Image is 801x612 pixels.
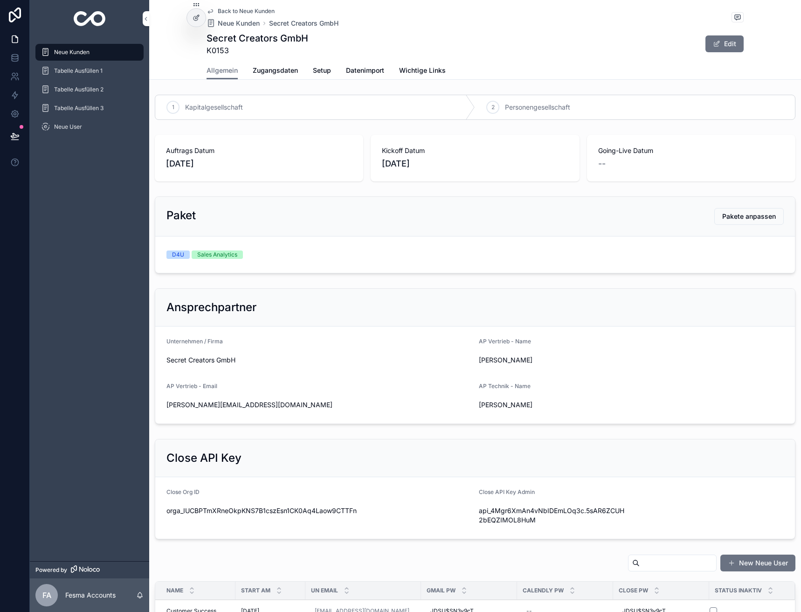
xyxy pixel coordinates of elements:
span: Tabelle Ausfüllen 3 [54,104,104,112]
span: Unternehmen / Firma [166,338,223,345]
div: D4U [172,250,184,259]
span: K0153 [207,45,308,56]
span: Name [166,587,183,594]
span: [PERSON_NAME] [479,355,628,365]
div: scrollable content [30,37,149,147]
span: Neue Kunden [218,19,260,28]
span: Kickoff Datum [382,146,568,155]
span: Going-Live Datum [598,146,784,155]
span: Zugangsdaten [253,66,298,75]
span: UN Email [311,587,338,594]
span: [DATE] [382,157,568,170]
span: Personengesellschaft [505,103,570,112]
span: Setup [313,66,331,75]
img: App logo [74,11,106,26]
span: Gmail Pw [427,587,456,594]
a: Powered by [30,561,149,578]
span: Back to Neue Kunden [218,7,275,15]
h2: Ansprechpartner [166,300,256,315]
a: Wichtige Links [399,62,446,81]
a: Datenimport [346,62,384,81]
p: Fesma Accounts [65,591,116,600]
span: AP Vertrieb - Email [166,382,217,389]
span: Close API Key Admin [479,488,535,495]
a: Zugangsdaten [253,62,298,81]
span: api_4Mgr6XmAn4vNbIDEmLOq3c.5sAR6ZCUH2bEQZIMOL8HuM [479,506,628,525]
span: Start am [241,587,270,594]
a: Neue User [35,118,144,135]
span: [PERSON_NAME] [479,400,628,410]
button: Pakete anpassen [714,208,784,225]
span: [PERSON_NAME][EMAIL_ADDRESS][DOMAIN_NAME] [166,400,471,410]
span: AP Vertrieb - Name [479,338,531,345]
span: 2 [491,104,495,111]
div: Sales Analytics [197,250,237,259]
h2: Paket [166,208,196,223]
a: Neue Kunden [35,44,144,61]
span: Pakete anpassen [722,212,776,221]
span: Status Inaktiv [715,587,762,594]
a: Setup [313,62,331,81]
a: Back to Neue Kunden [207,7,275,15]
h2: Close API Key [166,451,242,466]
span: Auftrags Datum [166,146,352,155]
span: Kapitalgesellschaft [185,103,243,112]
span: Calendly Pw [523,587,564,594]
button: Edit [705,35,744,52]
a: Allgemein [207,62,238,80]
span: Datenimport [346,66,384,75]
span: Tabelle Ausfüllen 1 [54,67,103,75]
span: Close Pw [619,587,648,594]
span: Neue User [54,123,82,131]
span: Neue Kunden [54,49,90,56]
span: orga_IUCBPTmXRneOkpKNS7B1cszEsn1CK0Aq4Laow9CTTFn [166,506,471,515]
a: Tabelle Ausfüllen 1 [35,63,144,79]
h1: Secret Creators GmbH [207,32,308,45]
button: New Neue User [720,555,795,571]
span: Powered by [35,566,67,574]
span: FA [42,590,51,601]
a: Neue Kunden [207,19,260,28]
span: Wichtige Links [399,66,446,75]
span: Secret Creators GmbH [166,355,471,365]
span: [DATE] [166,157,352,170]
span: Tabelle Ausfüllen 2 [54,86,104,93]
span: Close Org ID [166,488,200,495]
a: Tabelle Ausfüllen 3 [35,100,144,117]
span: Allgemein [207,66,238,75]
a: Tabelle Ausfüllen 2 [35,81,144,98]
span: AP Technik - Name [479,382,531,389]
a: Secret Creators GmbH [269,19,338,28]
span: -- [598,157,606,170]
span: 1 [172,104,174,111]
